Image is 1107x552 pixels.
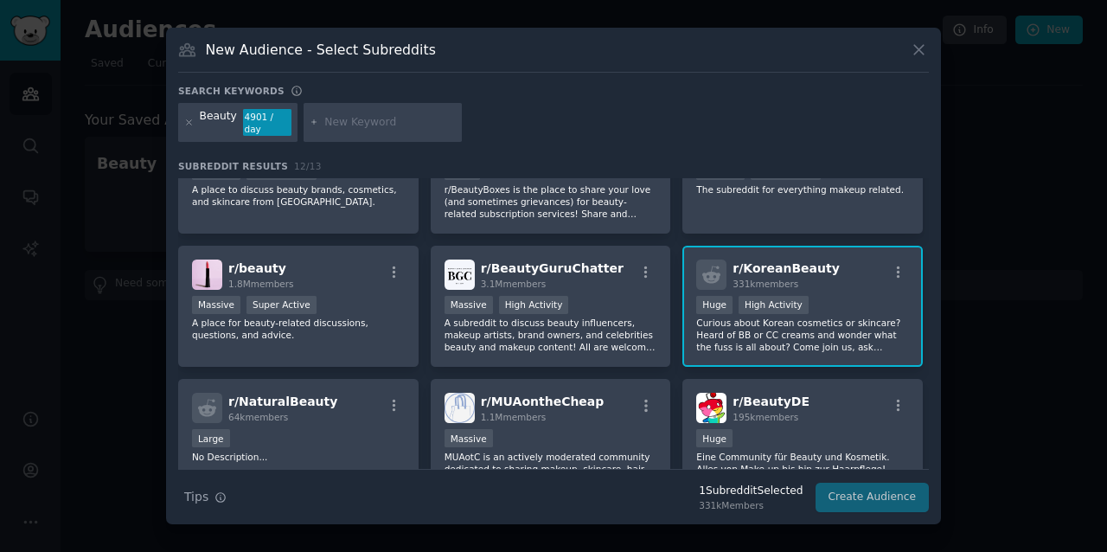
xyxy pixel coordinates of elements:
[243,109,291,137] div: 4901 / day
[206,41,436,59] h3: New Audience - Select Subreddits
[696,183,909,196] p: The subreddit for everything makeup related.
[696,451,909,487] p: Eine Community für Beauty und Kosmetik. Alles von Make-up bis hin zur Haarpflege! Inklusiv und au...
[696,296,733,314] div: Huge
[481,412,547,422] span: 1.1M members
[178,482,233,512] button: Tips
[445,296,493,314] div: Massive
[192,317,405,341] p: A place for beauty-related discussions, questions, and advice.
[696,317,909,353] p: Curious about Korean cosmetics or skincare? Heard of BB or CC creams and wonder what the fuss is ...
[294,161,322,171] span: 12 / 13
[733,395,809,408] span: r/ BeautyDE
[739,296,809,314] div: High Activity
[481,395,605,408] span: r/ MUAontheCheap
[324,115,456,131] input: New Keyword
[192,260,222,290] img: beauty
[696,393,726,423] img: BeautyDE
[733,261,839,275] span: r/ KoreanBeauty
[445,429,493,447] div: Massive
[696,429,733,447] div: Huge
[192,296,240,314] div: Massive
[445,317,657,353] p: A subreddit to discuss beauty influencers, makeup artists, brand owners, and celebrities beauty a...
[445,260,475,290] img: BeautyGuruChatter
[184,488,208,506] span: Tips
[733,412,798,422] span: 195k members
[481,279,547,289] span: 3.1M members
[228,279,294,289] span: 1.8M members
[192,429,230,447] div: Large
[445,183,657,220] p: r/BeautyBoxes is the place to share your love (and sometimes grievances) for beauty-related subsc...
[445,393,475,423] img: MUAontheCheap
[481,261,624,275] span: r/ BeautyGuruChatter
[228,261,286,275] span: r/ beauty
[192,183,405,208] p: A place to discuss beauty brands, cosmetics, and skincare from [GEOGRAPHIC_DATA].
[228,412,288,422] span: 64k members
[228,395,337,408] span: r/ NaturalBeauty
[178,160,288,172] span: Subreddit Results
[733,279,798,289] span: 331k members
[246,296,317,314] div: Super Active
[200,109,237,137] div: Beauty
[445,451,657,487] p: MUAotC is an actively moderated community dedicated to sharing makeup, skincare, hair care, nail ...
[699,484,803,499] div: 1 Subreddit Selected
[699,499,803,511] div: 331k Members
[499,296,569,314] div: High Activity
[192,451,405,463] p: No Description...
[178,85,285,97] h3: Search keywords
